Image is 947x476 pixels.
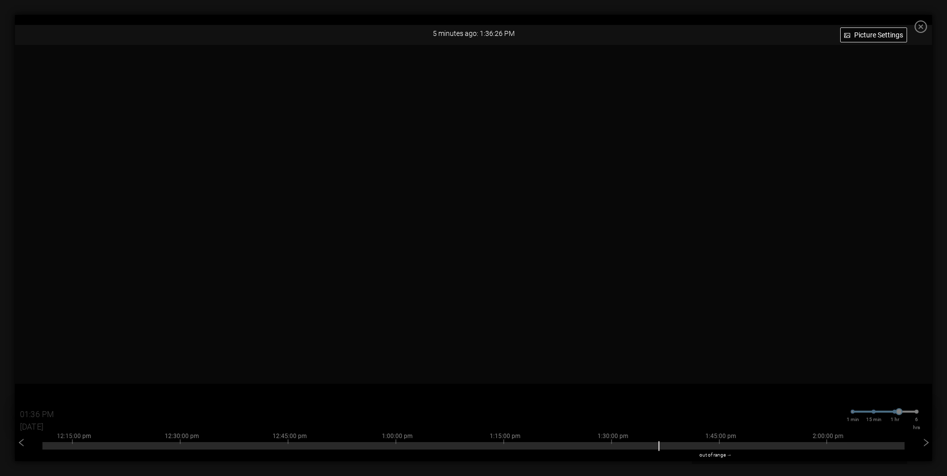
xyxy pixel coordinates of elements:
span: Picture Settings [854,29,903,40]
span: 1 hr [891,416,899,424]
span: 6 hrs [913,416,920,431]
span: close-circle [915,20,927,33]
span: picture [844,32,850,39]
span: 1 min [847,416,859,424]
button: picturePicture Settings [840,27,907,42]
div: 5 minutes ago: 1:36:26 PM [15,25,932,42]
span: 15 min [866,416,882,424]
span: right [922,438,931,447]
span: out of range → [699,451,732,459]
span: left [17,438,26,447]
